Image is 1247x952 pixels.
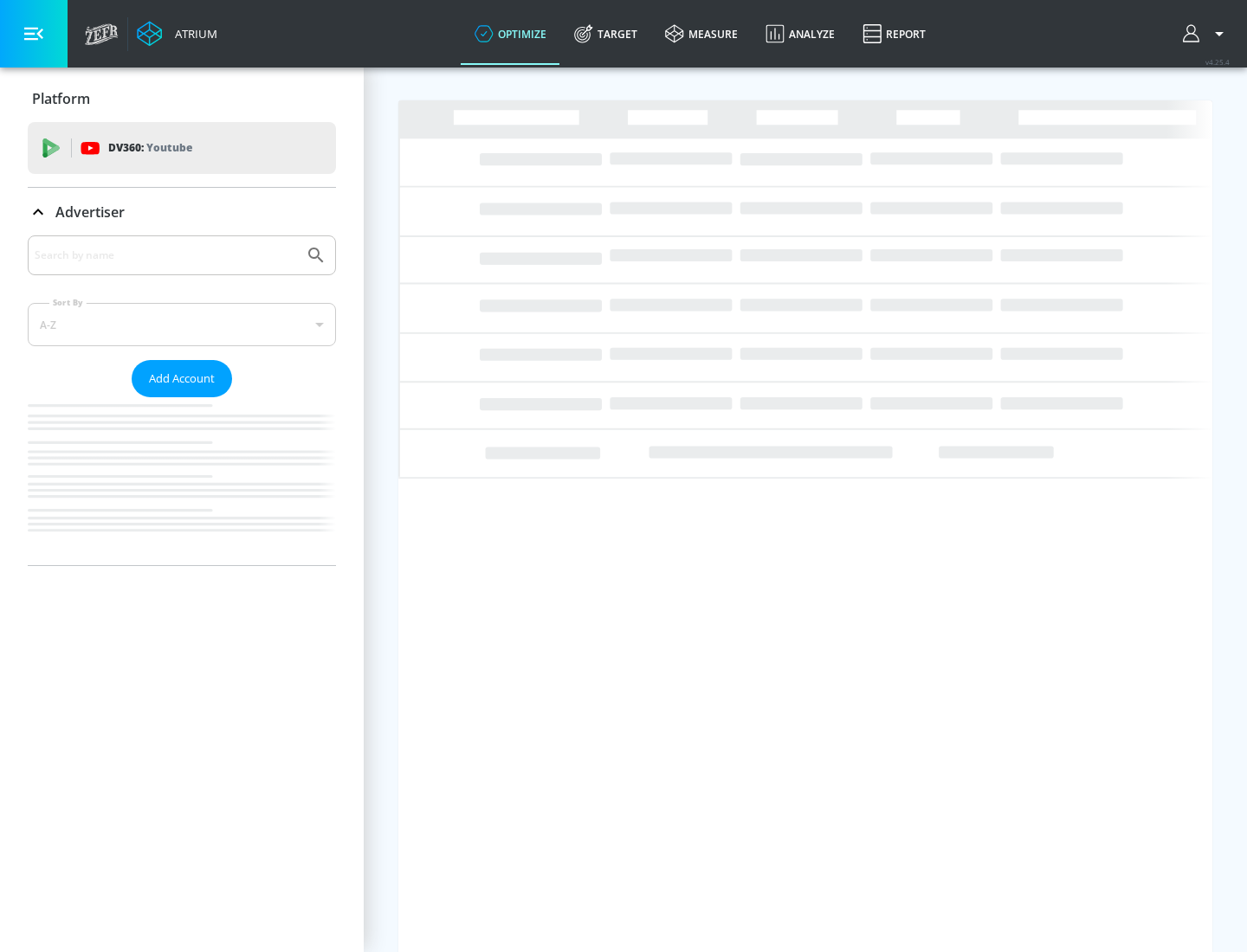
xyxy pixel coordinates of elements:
[146,138,192,157] p: Youtube
[49,297,87,308] label: Sort By
[849,3,940,65] a: Report
[560,3,651,65] a: Target
[149,369,215,389] span: Add Account
[108,138,192,158] p: DV360:
[35,244,297,267] input: Search by name
[168,26,217,42] div: Atrium
[28,303,336,346] div: A-Z
[1205,57,1230,67] span: v 4.25.4
[137,21,217,47] a: Atrium
[28,74,336,123] div: Platform
[132,360,232,397] button: Add Account
[28,188,336,236] div: Advertiser
[32,89,90,108] p: Platform
[28,122,336,174] div: DV360: Youtube
[55,203,125,222] p: Advertiser
[651,3,752,65] a: measure
[752,3,849,65] a: Analyze
[461,3,560,65] a: optimize
[28,397,336,565] nav: list of Advertiser
[28,235,336,565] div: Advertiser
